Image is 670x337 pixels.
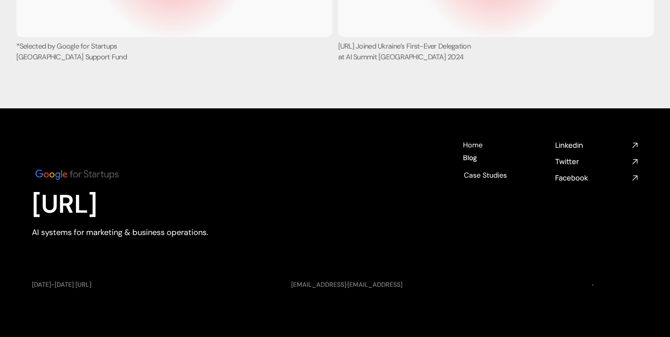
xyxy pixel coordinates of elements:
[555,157,629,167] h4: Twitter
[555,140,638,183] nav: Social media links
[555,173,629,183] h4: Facebook
[550,281,588,289] a: Terms of Use
[32,280,275,289] p: [DATE]-[DATE] [URL]
[555,157,638,167] a: Twitter
[463,140,483,150] h4: Home
[555,140,638,150] a: Linkedin
[291,280,346,289] a: [EMAIL_ADDRESS]
[555,173,638,183] a: Facebook
[463,153,477,163] h4: Blog
[597,281,638,289] a: Privacy Policy
[464,170,507,180] h4: Case Studies
[16,41,150,63] p: *Selected by Google for Startups [GEOGRAPHIC_DATA] Support Fund
[463,140,483,149] a: Home
[32,189,251,220] h1: [URL]
[463,140,546,179] nav: Footer navigation
[555,140,629,150] h4: Linkedin
[347,280,402,289] a: [EMAIL_ADDRESS]
[463,163,478,172] h4: Blog
[463,155,477,164] a: BlogBlog
[32,227,251,238] p: AI systems for marketing & business operations.
[338,41,472,63] p: [URL] Joined Ukraine’s First-Ever Delegation at AI Summit [GEOGRAPHIC_DATA] 2024
[463,170,508,179] a: Case Studies
[291,280,534,289] p: ·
